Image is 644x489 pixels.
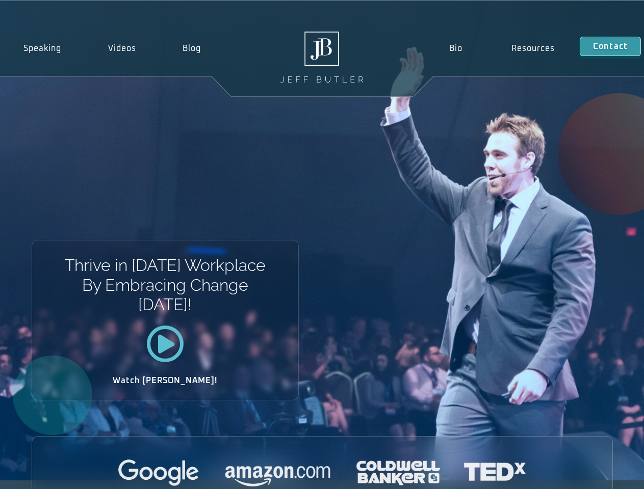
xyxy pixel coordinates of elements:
nav: Menu [424,37,579,60]
a: Resources [487,37,580,60]
a: Blog [159,37,224,60]
a: Contact [580,37,641,56]
span: Contact [593,42,628,50]
a: Videos [85,37,160,60]
a: Bio [424,37,487,60]
h2: Watch [PERSON_NAME]! [68,376,263,385]
h1: Thrive in [DATE] Workplace By Embracing Change [DATE]! [64,256,266,314]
